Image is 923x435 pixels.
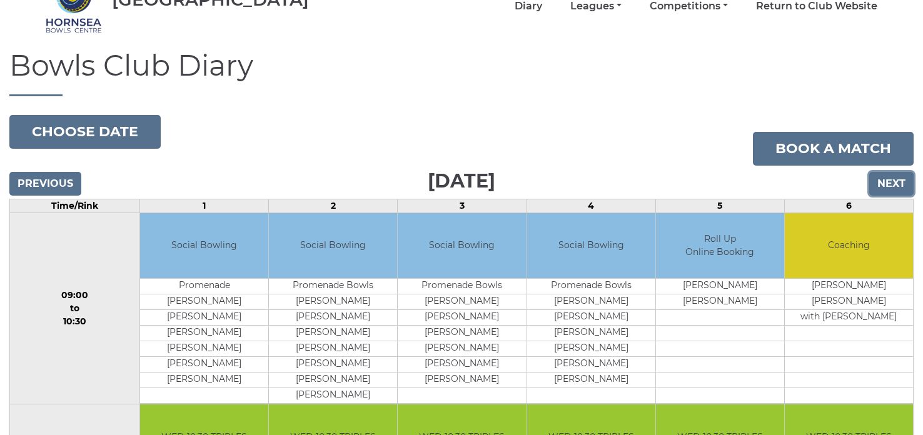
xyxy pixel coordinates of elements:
td: [PERSON_NAME] [656,279,784,294]
td: [PERSON_NAME] [140,357,268,372]
td: Social Bowling [527,213,655,279]
td: [PERSON_NAME] [269,326,397,341]
td: Time/Rink [10,199,140,212]
td: [PERSON_NAME] [140,326,268,341]
td: with [PERSON_NAME] [785,310,913,326]
td: 4 [527,199,655,212]
td: [PERSON_NAME] [398,326,526,341]
td: 09:00 to 10:30 [10,212,140,404]
td: [PERSON_NAME] [140,372,268,388]
td: [PERSON_NAME] [527,357,655,372]
td: [PERSON_NAME] [785,294,913,310]
td: 1 [140,199,269,212]
td: Social Bowling [269,213,397,279]
input: Next [869,172,914,196]
td: Social Bowling [140,213,268,279]
input: Previous [9,172,81,196]
td: Promenade Bowls [269,279,397,294]
td: [PERSON_NAME] [269,341,397,357]
td: [PERSON_NAME] [527,326,655,341]
td: Promenade [140,279,268,294]
td: Roll Up Online Booking [656,213,784,279]
td: [PERSON_NAME] [269,357,397,372]
td: [PERSON_NAME] [527,310,655,326]
td: [PERSON_NAME] [140,294,268,310]
td: [PERSON_NAME] [656,294,784,310]
td: [PERSON_NAME] [140,310,268,326]
td: 2 [269,199,398,212]
td: Coaching [785,213,913,279]
td: [PERSON_NAME] [785,279,913,294]
td: [PERSON_NAME] [269,310,397,326]
td: [PERSON_NAME] [527,372,655,388]
td: [PERSON_NAME] [398,310,526,326]
td: [PERSON_NAME] [269,372,397,388]
h1: Bowls Club Diary [9,50,914,96]
td: [PERSON_NAME] [398,341,526,357]
td: 6 [784,199,913,212]
td: [PERSON_NAME] [527,294,655,310]
td: 3 [398,199,527,212]
td: 5 [655,199,784,212]
a: Book a match [753,132,914,166]
td: [PERSON_NAME] [527,341,655,357]
td: [PERSON_NAME] [269,294,397,310]
td: [PERSON_NAME] [398,372,526,388]
td: Promenade Bowls [527,279,655,294]
td: [PERSON_NAME] [140,341,268,357]
button: Choose date [9,115,161,149]
td: Promenade Bowls [398,279,526,294]
td: [PERSON_NAME] [398,294,526,310]
td: Social Bowling [398,213,526,279]
td: [PERSON_NAME] [269,388,397,404]
td: [PERSON_NAME] [398,357,526,372]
